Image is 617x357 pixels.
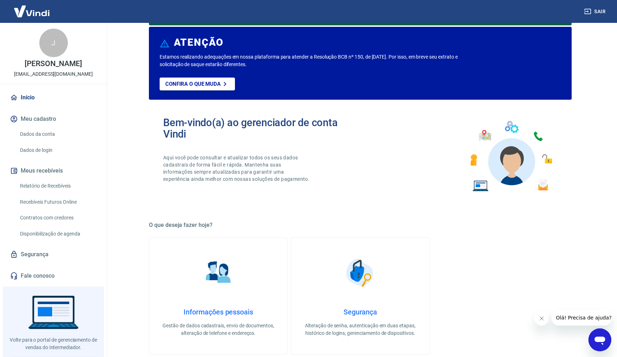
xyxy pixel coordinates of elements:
h6: ATENÇÃO [174,39,224,46]
p: Estamos realizando adequações em nossa plataforma para atender a Resolução BCB nº 150, de [DATE].... [160,53,481,68]
p: Confira o que muda [165,81,221,87]
h4: Segurança [302,308,418,316]
iframe: Fechar mensagem [535,311,549,326]
h4: Informações pessoais [161,308,276,316]
iframe: Mensagem da empresa [552,310,611,326]
a: Dados da conta [17,127,98,142]
a: Segurança [9,247,98,262]
a: Contratos com credores [17,210,98,225]
a: Início [9,90,98,105]
h5: O que deseja fazer hoje? [149,222,572,229]
a: Informações pessoaisInformações pessoaisGestão de dados cadastrais, envio de documentos, alteraçã... [149,237,288,354]
a: Confira o que muda [160,78,235,90]
span: Olá! Precisa de ajuda? [4,5,60,11]
a: Fale conosco [9,268,98,284]
p: [EMAIL_ADDRESS][DOMAIN_NAME] [14,70,93,78]
p: [PERSON_NAME] [25,60,82,68]
button: Meus recebíveis [9,163,98,179]
img: Vindi [9,0,55,22]
button: Meu cadastro [9,111,98,127]
h2: Bem-vindo(a) ao gerenciador de conta Vindi [163,117,360,140]
a: Dados de login [17,143,98,158]
a: SegurançaSegurançaAlteração de senha, autenticação em duas etapas, histórico de logins, gerenciam... [291,237,430,354]
a: Disponibilização de agenda [17,227,98,241]
img: Segurança [342,255,378,291]
button: Sair [583,5,608,18]
iframe: Botão para abrir a janela de mensagens [588,328,611,351]
p: Alteração de senha, autenticação em duas etapas, histórico de logins, gerenciamento de dispositivos. [302,322,418,337]
img: Imagem de um avatar masculino com diversos icones exemplificando as funcionalidades do gerenciado... [464,117,557,196]
a: Recebíveis Futuros Online [17,195,98,209]
div: J [39,29,68,57]
img: Informações pessoais [201,255,236,291]
p: Aqui você pode consultar e atualizar todos os seus dados cadastrais de forma fácil e rápida. Mant... [163,154,311,183]
a: Relatório de Recebíveis [17,179,98,193]
p: Gestão de dados cadastrais, envio de documentos, alteração de telefone e endereços. [161,322,276,337]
